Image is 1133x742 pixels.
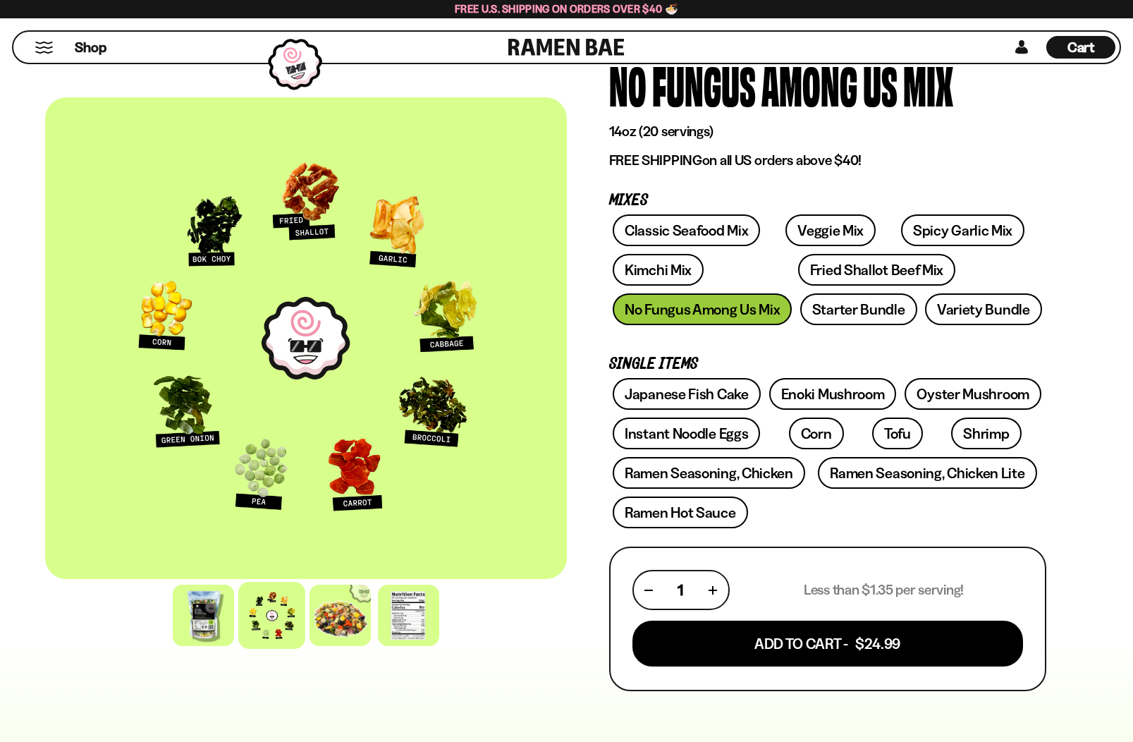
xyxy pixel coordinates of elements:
a: Japanese Fish Cake [613,378,761,410]
a: Corn [789,418,844,449]
p: on all US orders above $40! [609,152,1046,169]
div: Fungus [652,58,756,111]
a: Shrimp [951,418,1021,449]
span: Shop [75,38,106,57]
a: Fried Shallot Beef Mix [798,254,955,286]
a: Ramen Seasoning, Chicken Lite [818,457,1036,489]
a: Shop [75,36,106,59]
a: Ramen Seasoning, Chicken [613,457,805,489]
a: Spicy Garlic Mix [901,214,1024,246]
a: Oyster Mushroom [905,378,1041,410]
p: 14oz (20 servings) [609,123,1046,140]
a: Variety Bundle [925,293,1042,325]
div: No [609,58,647,111]
a: Instant Noodle Eggs [613,418,760,449]
a: Enoki Mushroom [769,378,897,410]
a: Kimchi Mix [613,254,704,286]
a: Ramen Hot Sauce [613,497,748,528]
div: Mix [903,58,953,111]
button: Add To Cart - $24.99 [632,621,1023,667]
a: Classic Seafood Mix [613,214,760,246]
div: Cart [1046,32,1115,63]
span: Cart [1067,39,1095,56]
div: Among [761,58,857,111]
p: Less than $1.35 per serving! [804,581,964,599]
a: Starter Bundle [800,293,917,325]
span: 1 [678,581,683,599]
a: Veggie Mix [785,214,876,246]
p: Mixes [609,194,1046,207]
a: Tofu [872,418,923,449]
div: Us [863,58,898,111]
p: Single Items [609,358,1046,371]
span: Free U.S. Shipping on Orders over $40 🍜 [455,2,678,16]
button: Mobile Menu Trigger [35,42,54,54]
strong: FREE SHIPPING [609,152,702,169]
